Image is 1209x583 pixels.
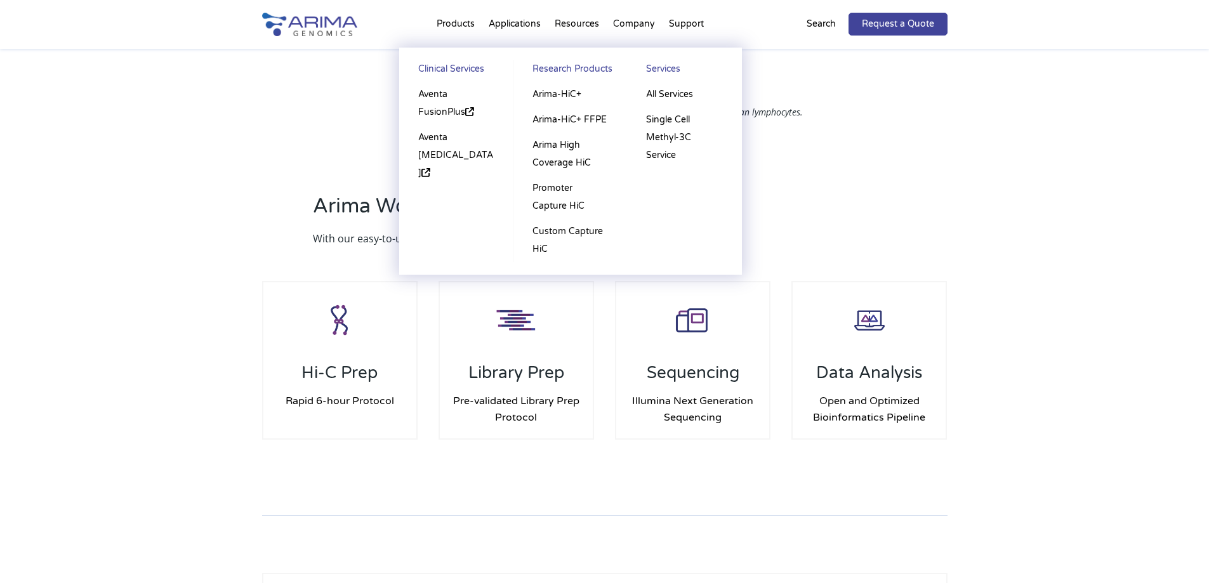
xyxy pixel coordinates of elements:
[281,259,289,268] input: Other
[526,60,614,82] a: Research Products
[314,295,365,346] img: HiC-Prep-Step_Icon_Arima-Genomics.png
[262,13,357,36] img: Arima-Genomics-logo
[281,193,289,202] input: Gene Regulation
[412,82,501,125] a: Aventa FusionPlus
[629,393,757,426] h4: Illumina Next Generation Sequencing
[640,82,729,107] a: All Services
[640,60,729,82] a: Services
[293,242,398,254] span: Structural Variant Discovery
[278,157,389,168] span: What is your area of interest?
[805,393,934,426] h4: Open and Optimized Bioinformatics Pipeline
[293,176,363,188] span: Genome Assembly
[453,393,581,426] h4: Pre-validated Library Prep Protocol
[293,193,355,204] span: Gene Regulation
[722,106,803,118] span: human lymphocytes.
[640,107,729,168] a: Single Cell Methyl-3C Service
[313,230,767,247] p: With our easy-to-use workflow you can rapidly go from sample to discovery.
[293,226,348,237] span: Human Health
[3,243,11,251] input: Single-Cell Methyl-3C
[412,125,501,186] a: Aventa [MEDICAL_DATA]
[491,295,541,346] img: Library-Prep-Step_Icon_Arima-Genomics.png
[15,275,128,287] span: Arima Bioinformatics Platform
[3,210,11,218] input: High Coverage Hi-C
[15,193,63,204] span: Capture Hi-C
[15,292,37,303] span: Other
[281,210,289,218] input: Epigenetics
[526,133,614,176] a: Arima High Coverage HiC
[805,363,934,393] h3: Data Analysis
[276,393,404,409] h4: Rapid 6-hour Protocol
[293,209,335,221] span: Epigenetics
[278,105,298,116] span: State
[3,193,11,202] input: Capture Hi-C
[807,16,836,32] p: Search
[3,292,11,301] input: Other
[3,276,11,284] input: Arima Bioinformatics Platform
[313,192,767,230] h2: Arima Workflow
[281,177,289,185] input: Genome Assembly
[667,295,718,346] img: Sequencing-Step_Icon_Arima-Genomics.png
[629,363,757,393] h3: Sequencing
[293,259,315,270] span: Other
[15,209,88,221] span: High Coverage Hi-C
[15,176,30,188] span: Hi-C
[526,219,614,262] a: Custom Capture HiC
[15,259,61,270] span: Library Prep
[526,176,614,219] a: Promoter Capture HiC
[276,363,404,393] h3: Hi-C Prep
[849,13,948,36] a: Request a Quote
[281,243,289,251] input: Structural Variant Discovery
[281,226,289,235] input: Human Health
[3,226,11,235] input: Hi-C for FFPE
[3,177,11,185] input: Hi-C
[453,363,581,393] h3: Library Prep
[412,60,501,82] a: Clinical Services
[3,259,11,268] input: Library Prep
[278,1,317,12] span: Last name
[15,242,93,254] span: Single-Cell Methyl-3C
[526,82,614,107] a: Arima-HiC+
[844,295,895,346] img: Data-Analysis-Step_Icon_Arima-Genomics.png
[15,226,63,237] span: Hi-C for FFPE
[526,107,614,133] a: Arima-HiC+ FFPE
